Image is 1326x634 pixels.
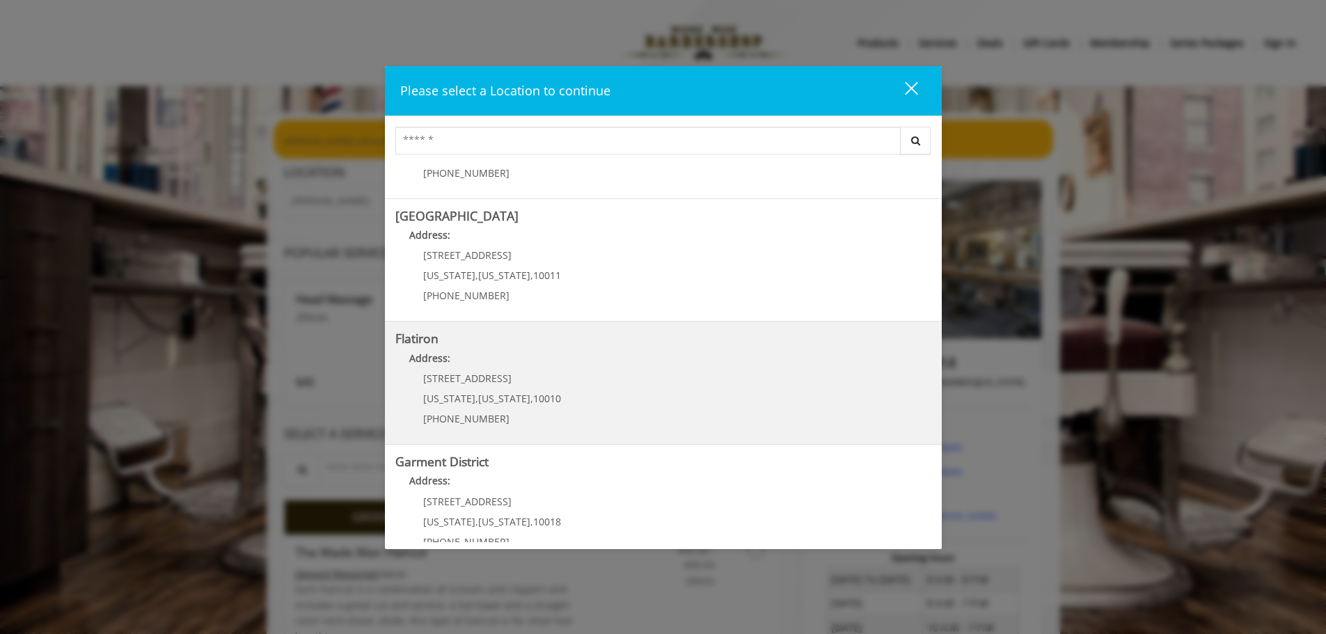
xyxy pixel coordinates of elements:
[395,127,931,161] div: Center Select
[478,392,530,405] span: [US_STATE]
[908,136,924,145] i: Search button
[409,228,450,241] b: Address:
[423,372,512,385] span: [STREET_ADDRESS]
[530,515,533,528] span: ,
[478,515,530,528] span: [US_STATE]
[533,515,561,528] span: 10018
[395,330,439,347] b: Flatiron
[478,269,530,282] span: [US_STATE]
[533,269,561,282] span: 10011
[400,82,610,99] span: Please select a Location to continue
[533,392,561,405] span: 10010
[423,392,475,405] span: [US_STATE]
[879,77,926,105] button: close dialog
[423,248,512,262] span: [STREET_ADDRESS]
[395,207,519,224] b: [GEOGRAPHIC_DATA]
[395,453,489,470] b: Garment District
[409,474,450,487] b: Address:
[475,392,478,405] span: ,
[423,535,510,548] span: [PHONE_NUMBER]
[395,127,901,154] input: Search Center
[530,269,533,282] span: ,
[889,81,917,102] div: close dialog
[423,515,475,528] span: [US_STATE]
[423,269,475,282] span: [US_STATE]
[423,166,510,180] span: [PHONE_NUMBER]
[409,351,450,365] b: Address:
[530,392,533,405] span: ,
[475,269,478,282] span: ,
[423,495,512,508] span: [STREET_ADDRESS]
[423,289,510,302] span: [PHONE_NUMBER]
[475,515,478,528] span: ,
[423,412,510,425] span: [PHONE_NUMBER]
